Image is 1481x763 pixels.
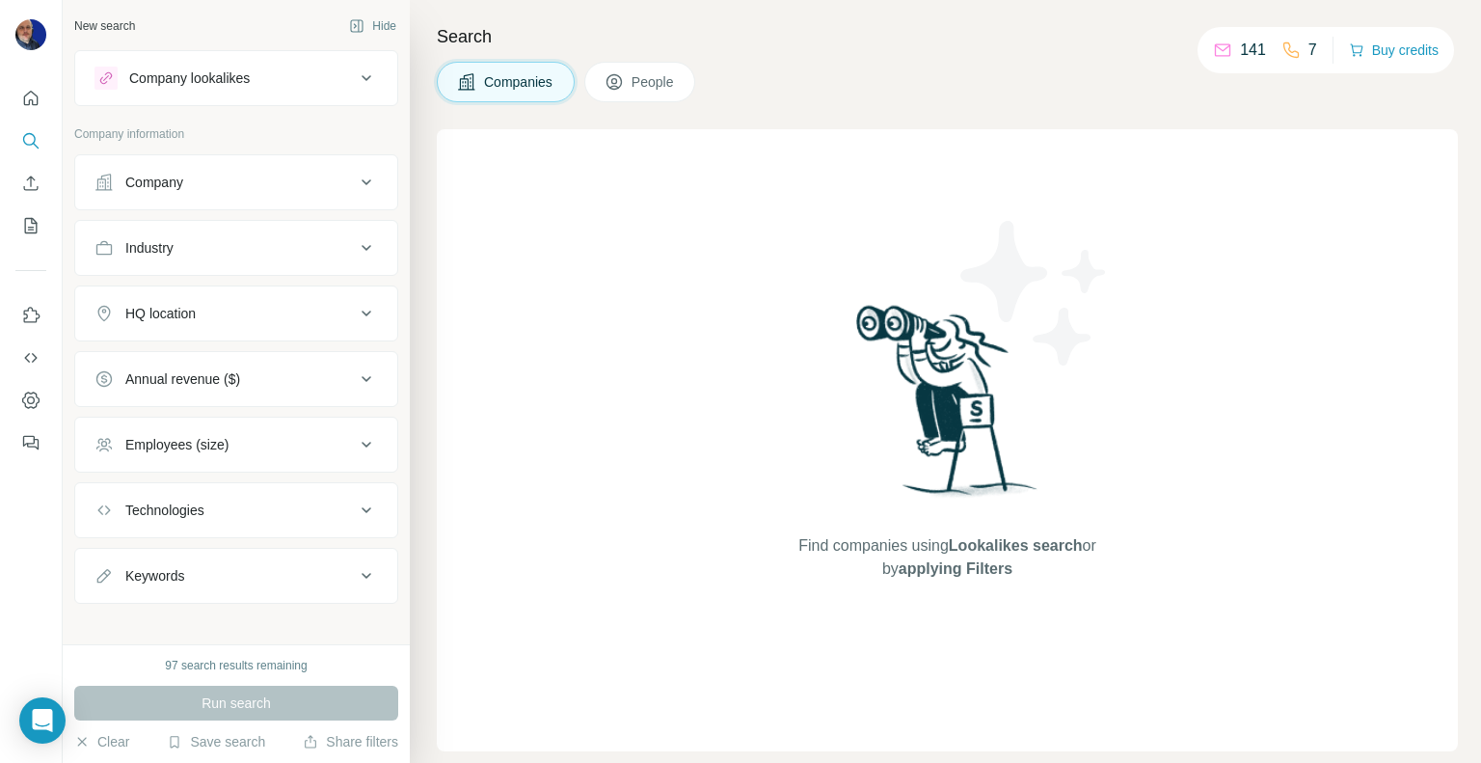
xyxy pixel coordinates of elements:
div: New search [74,17,135,35]
button: Keywords [75,553,397,599]
button: Enrich CSV [15,166,46,201]
div: Open Intercom Messenger [19,697,66,744]
button: Use Surfe API [15,341,46,375]
div: Company [125,173,183,192]
button: Industry [75,225,397,271]
span: Find companies using or by [793,534,1101,581]
p: Company information [74,125,398,143]
div: 97 search results remaining [165,657,307,674]
img: Avatar [15,19,46,50]
div: Industry [125,238,174,258]
button: HQ location [75,290,397,337]
button: Quick start [15,81,46,116]
div: Keywords [125,566,184,586]
button: Buy credits [1349,37,1439,64]
button: Employees (size) [75,422,397,468]
div: Employees (size) [125,435,229,454]
span: applying Filters [899,560,1012,577]
p: 7 [1308,39,1317,62]
span: Lookalikes search [949,537,1083,554]
button: Share filters [303,732,398,751]
div: Annual revenue ($) [125,369,240,389]
button: Technologies [75,487,397,533]
button: Dashboard [15,383,46,418]
button: Feedback [15,425,46,460]
button: Clear [74,732,129,751]
span: Companies [484,72,554,92]
div: HQ location [125,304,196,323]
img: Surfe Illustration - Woman searching with binoculars [848,300,1048,515]
button: Save search [167,732,265,751]
button: Hide [336,12,410,41]
span: People [632,72,676,92]
button: Company lookalikes [75,55,397,101]
p: 141 [1240,39,1266,62]
button: Company [75,159,397,205]
div: Company lookalikes [129,68,250,88]
button: Annual revenue ($) [75,356,397,402]
h4: Search [437,23,1458,50]
button: My lists [15,208,46,243]
button: Use Surfe on LinkedIn [15,298,46,333]
div: Technologies [125,501,204,520]
img: Surfe Illustration - Stars [948,206,1121,380]
button: Search [15,123,46,158]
